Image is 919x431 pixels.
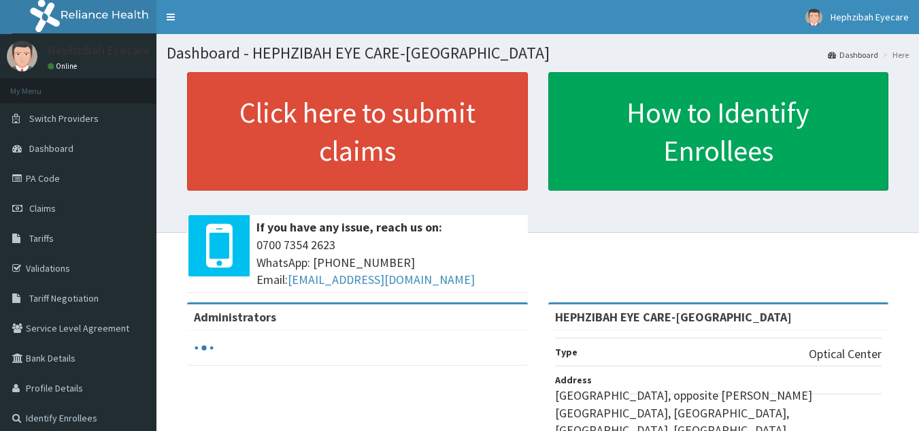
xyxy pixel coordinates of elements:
[48,61,80,71] a: Online
[29,142,73,155] span: Dashboard
[29,202,56,214] span: Claims
[194,338,214,358] svg: audio-loading
[48,44,150,57] p: Hephzibah Eyecare
[555,309,792,325] strong: HEPHZIBAH EYE CARE-[GEOGRAPHIC_DATA]
[29,292,99,304] span: Tariff Negotiation
[555,374,592,386] b: Address
[809,345,882,363] p: Optical Center
[256,219,442,235] b: If you have any issue, reach us on:
[805,9,822,26] img: User Image
[194,309,276,325] b: Administrators
[555,346,578,358] b: Type
[7,41,37,71] img: User Image
[288,272,475,287] a: [EMAIL_ADDRESS][DOMAIN_NAME]
[187,72,528,191] a: Click here to submit claims
[167,44,909,62] h1: Dashboard - HEPHZIBAH EYE CARE-[GEOGRAPHIC_DATA]
[880,49,909,61] li: Here
[831,11,909,23] span: Hephzibah Eyecare
[29,232,54,244] span: Tariffs
[29,112,99,125] span: Switch Providers
[828,49,878,61] a: Dashboard
[548,72,889,191] a: How to Identify Enrollees
[256,236,521,289] span: 0700 7354 2623 WhatsApp: [PHONE_NUMBER] Email:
